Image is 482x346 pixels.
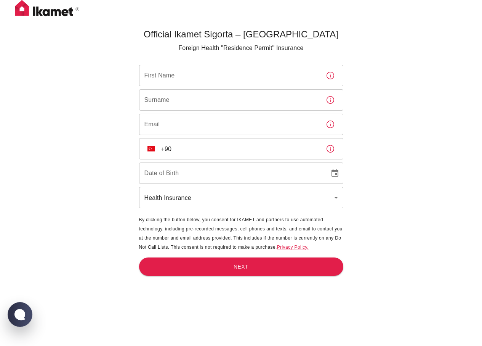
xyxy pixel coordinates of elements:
[139,28,343,40] h5: Official Ikamet Sigorta – [GEOGRAPHIC_DATA]
[139,163,324,184] input: DD/MM/YYYY
[144,142,158,156] button: Select country
[139,187,343,208] div: Health Insurance
[139,43,343,53] p: Foreign Health "Residence Permit" Insurance
[147,146,155,151] img: unknown
[139,257,343,276] button: Next
[139,217,343,250] span: By clicking the button below, you consent for IKAMET and partners to use automated technology, in...
[327,166,343,181] button: Choose date
[277,245,309,250] a: Privacy Policy.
